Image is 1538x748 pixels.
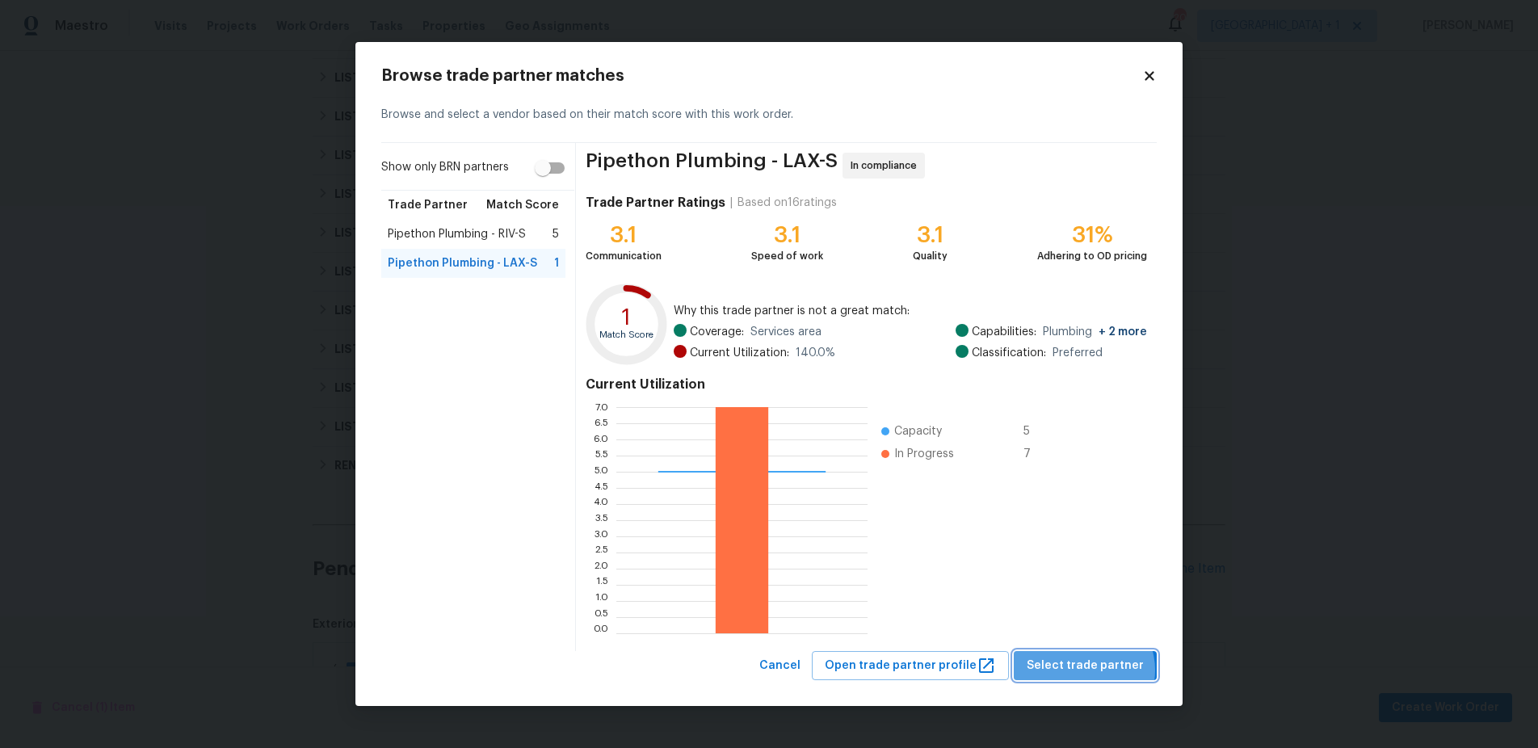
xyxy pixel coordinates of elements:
[593,434,608,443] text: 6.0
[586,227,662,243] div: 3.1
[594,466,608,476] text: 5.0
[751,248,823,264] div: Speed of work
[594,531,608,540] text: 3.0
[1037,248,1147,264] div: Adhering to OD pricing
[1023,423,1049,439] span: 5
[553,226,559,242] span: 5
[594,611,608,621] text: 0.5
[725,195,737,211] div: |
[586,248,662,264] div: Communication
[972,324,1036,340] span: Capabilities:
[753,651,807,681] button: Cancel
[759,656,801,676] span: Cancel
[690,324,744,340] span: Coverage:
[913,227,948,243] div: 3.1
[796,345,835,361] span: 140.0 %
[381,159,509,176] span: Show only BRN partners
[593,498,608,508] text: 4.0
[674,303,1147,319] span: Why this trade partner is not a great match:
[1037,227,1147,243] div: 31%
[751,227,823,243] div: 3.1
[388,226,526,242] span: Pipethon Plumbing - RIV-S
[595,401,608,411] text: 7.0
[1043,324,1147,340] span: Plumbing
[599,330,653,339] text: Match Score
[622,305,631,328] text: 1
[1014,651,1157,681] button: Select trade partner
[812,651,1009,681] button: Open trade partner profile
[851,158,923,174] span: In compliance
[595,515,608,524] text: 3.5
[594,482,608,492] text: 4.5
[750,324,822,340] span: Services area
[913,248,948,264] div: Quality
[1099,326,1147,338] span: + 2 more
[388,255,537,271] span: Pipethon Plumbing - LAX-S
[594,563,608,573] text: 2.0
[690,345,789,361] span: Current Utilization:
[381,68,1142,84] h2: Browse trade partner matches
[586,153,838,179] span: Pipethon Plumbing - LAX-S
[894,446,954,462] span: In Progress
[595,547,608,557] text: 2.5
[1023,446,1049,462] span: 7
[586,195,725,211] h4: Trade Partner Ratings
[825,656,996,676] span: Open trade partner profile
[737,195,837,211] div: Based on 16 ratings
[388,197,468,213] span: Trade Partner
[596,579,608,589] text: 1.5
[594,418,608,427] text: 6.5
[554,255,559,271] span: 1
[586,376,1147,393] h4: Current Utilization
[1053,345,1103,361] span: Preferred
[1027,656,1144,676] span: Select trade partner
[381,87,1157,143] div: Browse and select a vendor based on their match score with this work order.
[595,595,608,605] text: 1.0
[595,450,608,460] text: 5.5
[486,197,559,213] span: Match Score
[894,423,942,439] span: Capacity
[593,628,608,637] text: 0.0
[972,345,1046,361] span: Classification:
